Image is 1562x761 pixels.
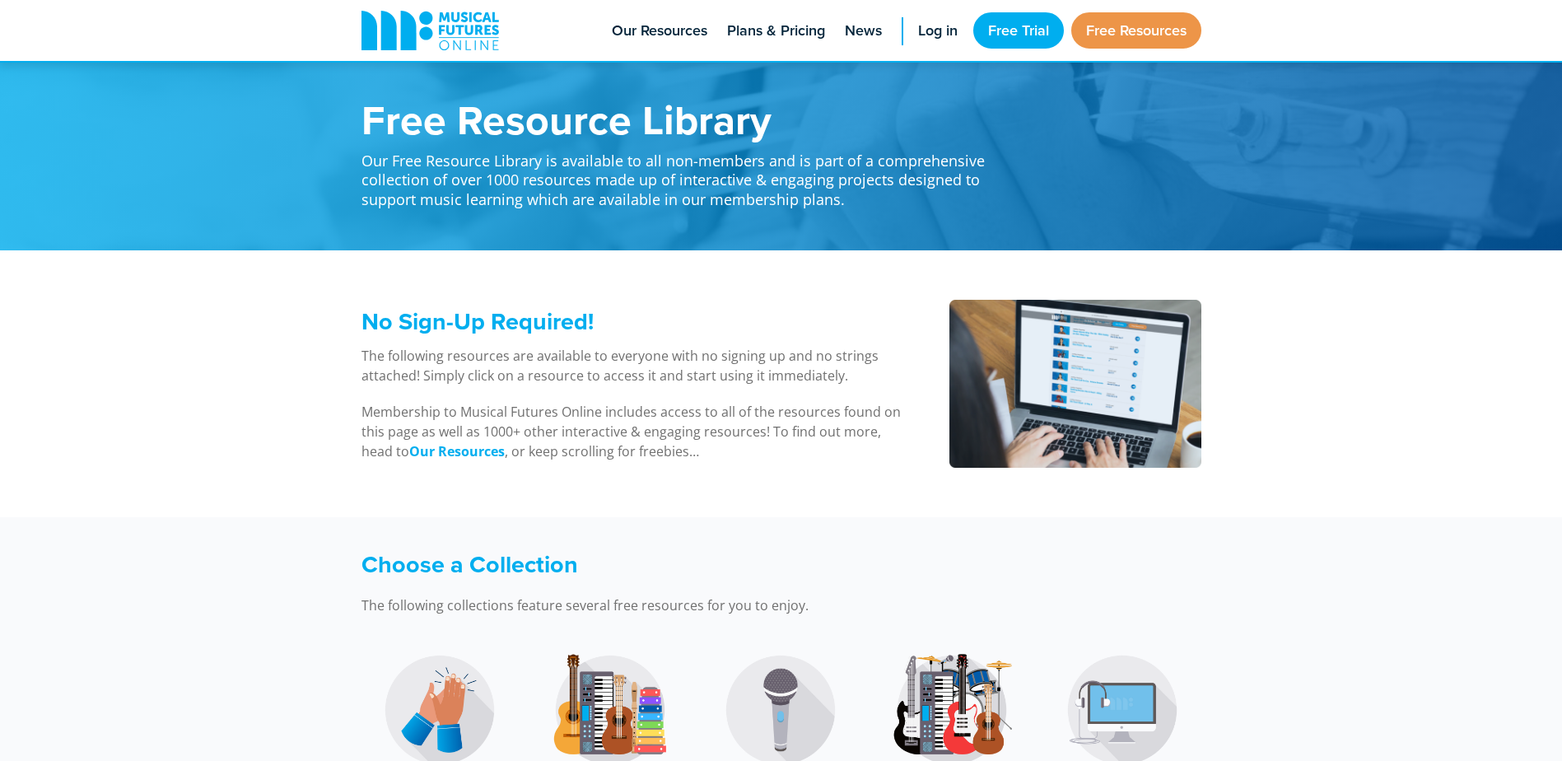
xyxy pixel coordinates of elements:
p: Our Free Resource Library is available to all non-members and is part of a comprehensive collecti... [361,140,1004,209]
h3: Choose a Collection [361,550,1004,579]
a: Free Resources [1071,12,1201,49]
span: No Sign-Up Required! [361,304,594,338]
p: The following collections feature several free resources for you to enjoy. [361,595,1004,615]
span: Log in [918,20,958,42]
a: Free Trial [973,12,1064,49]
span: News [845,20,882,42]
h1: Free Resource Library [361,99,1004,140]
p: Membership to Musical Futures Online includes access to all of the resources found on this page a... [361,402,907,461]
span: Our Resources [612,20,707,42]
span: Plans & Pricing [727,20,825,42]
strong: Our Resources [409,442,505,460]
a: Our Resources [409,442,505,461]
p: The following resources are available to everyone with no signing up and no strings attached! Sim... [361,346,907,385]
